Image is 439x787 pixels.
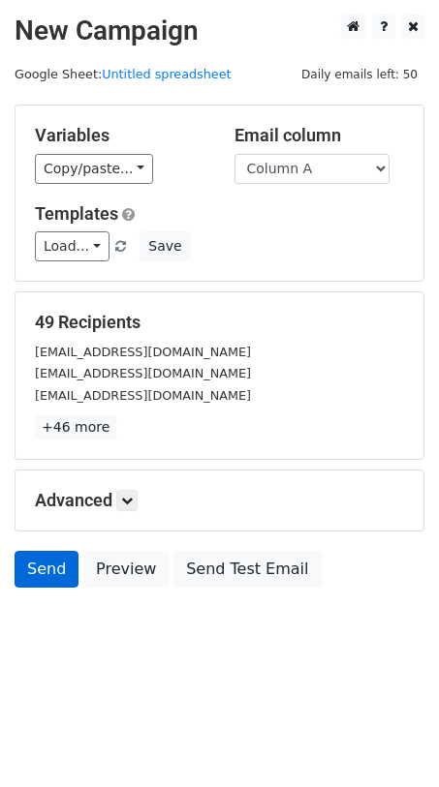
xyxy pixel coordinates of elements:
[35,203,118,224] a: Templates
[35,415,116,439] a: +46 more
[35,366,251,380] small: [EMAIL_ADDRESS][DOMAIN_NAME]
[173,551,321,588] a: Send Test Email
[35,388,251,403] small: [EMAIL_ADDRESS][DOMAIN_NAME]
[342,694,439,787] div: 聊天小组件
[140,231,190,261] button: Save
[342,694,439,787] iframe: Chat Widget
[35,154,153,184] a: Copy/paste...
[102,67,231,81] a: Untitled spreadsheet
[295,67,424,81] a: Daily emails left: 50
[295,64,424,85] span: Daily emails left: 50
[35,312,404,333] h5: 49 Recipients
[15,15,424,47] h2: New Campaign
[15,67,232,81] small: Google Sheet:
[15,551,78,588] a: Send
[83,551,169,588] a: Preview
[35,231,110,261] a: Load...
[35,490,404,511] h5: Advanced
[35,345,251,359] small: [EMAIL_ADDRESS][DOMAIN_NAME]
[235,125,405,146] h5: Email column
[35,125,205,146] h5: Variables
